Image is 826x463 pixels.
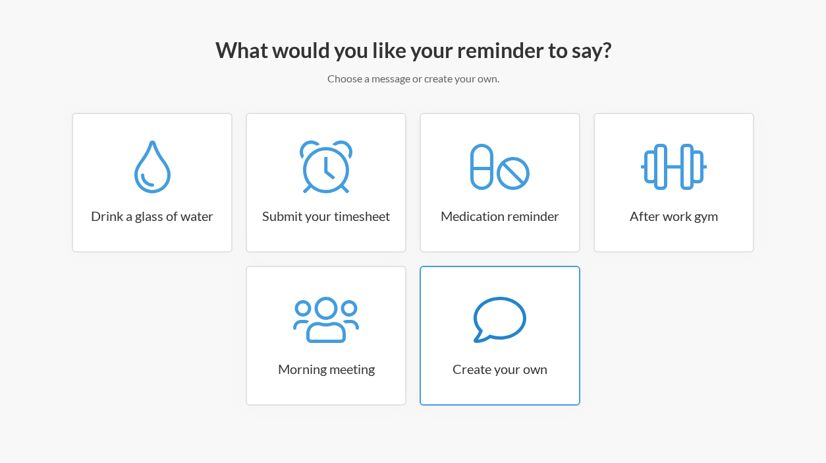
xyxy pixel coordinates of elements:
h3: After work gym [595,206,753,225]
h3: Submit your timesheet [247,206,405,225]
h3: Morning meeting [247,359,405,378]
h2: What would you like your reminder to say? [40,36,786,64]
h3: Medication reminder [421,206,579,225]
p: Choose a message or create your own. [40,71,786,86]
h3: Create your own [421,359,579,378]
h3: Drink a glass of water [73,206,231,225]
